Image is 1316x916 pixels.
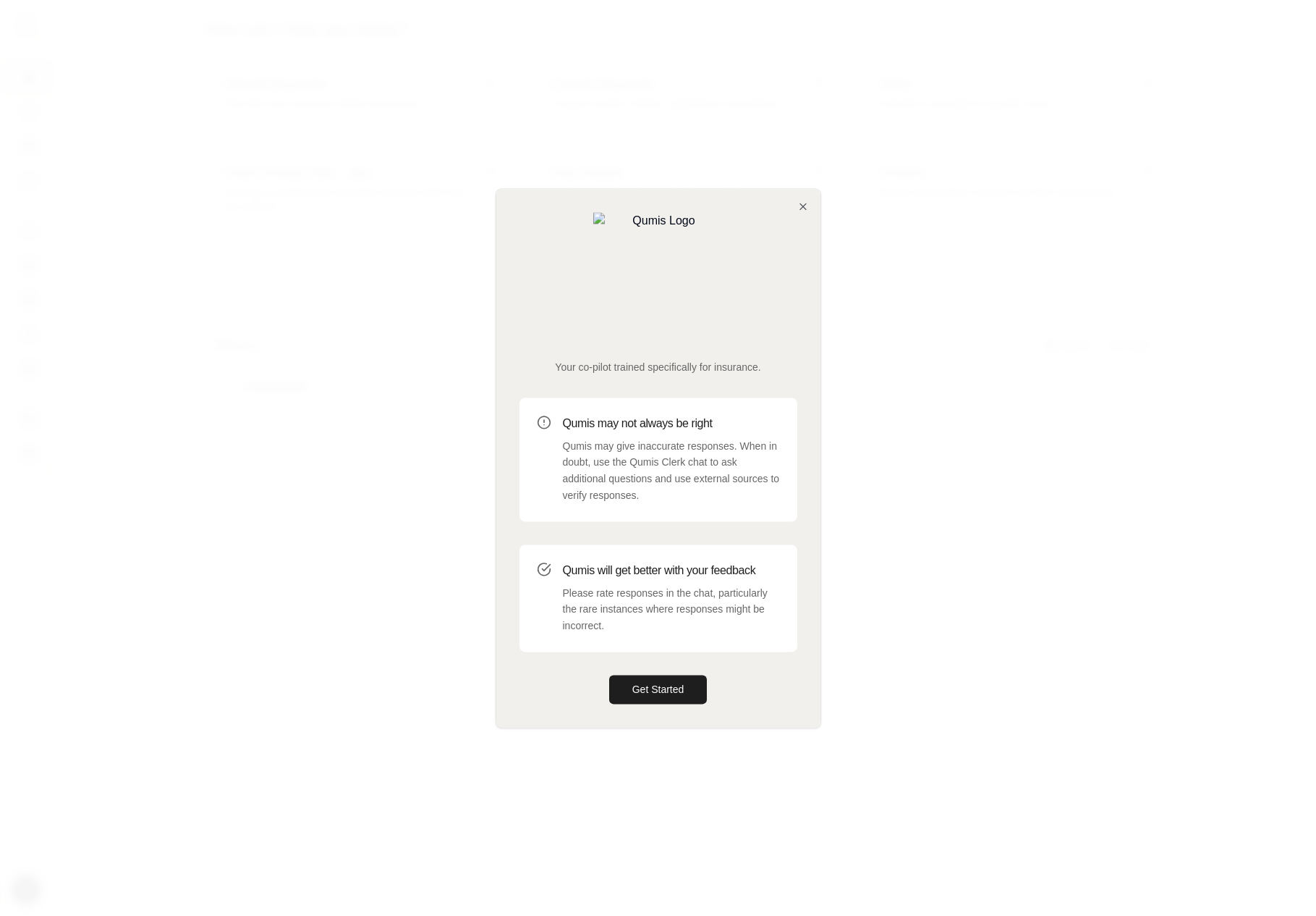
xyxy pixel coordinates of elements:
button: Get Started [609,675,708,704]
h3: Qumis may not always be right [563,415,780,432]
p: Qumis may give inaccurate responses. When in doubt, use the Qumis Clerk chat to ask additional qu... [563,438,780,504]
p: Please rate responses in the chat, particularly the rare instances where responses might be incor... [563,585,780,634]
h3: Qumis will get better with your feedback [563,562,780,579]
p: Your co-pilot trained specifically for insurance. [519,360,797,374]
img: Qumis Logo [593,212,723,343]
